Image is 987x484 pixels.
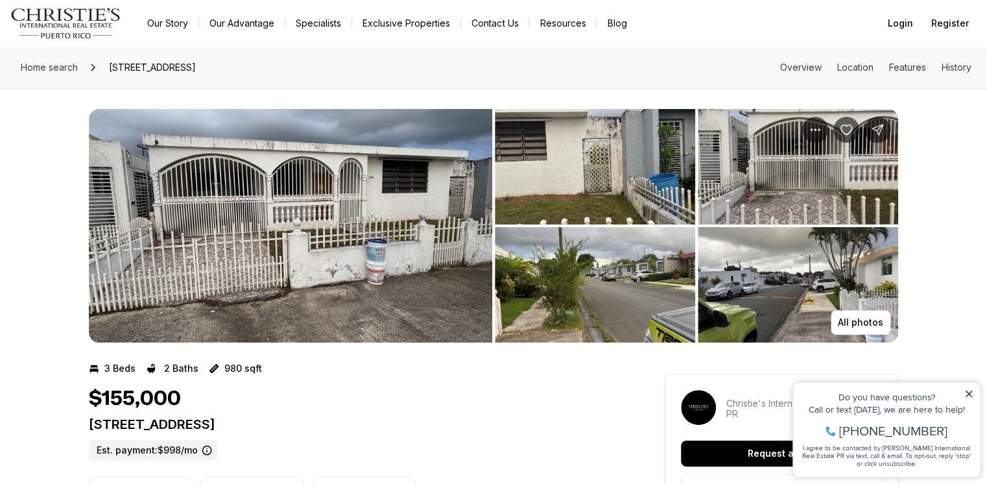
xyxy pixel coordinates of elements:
[880,10,921,36] button: Login
[21,62,78,73] span: Home search
[352,14,460,32] a: Exclusive Properties
[681,441,882,466] button: Request a tour
[748,448,815,459] p: Request a tour
[164,363,198,374] p: 2 Baths
[89,417,618,432] p: [STREET_ADDRESS]
[831,310,890,335] button: All photos
[89,109,898,343] div: Listing Photos
[495,109,898,343] li: 2 of 5
[698,109,898,224] button: View image gallery
[89,109,492,343] button: View image gallery
[14,42,187,51] div: Call or text [DATE], we are here to help!
[10,8,121,39] img: logo
[529,14,596,32] a: Resources
[838,317,883,328] p: All photos
[780,62,822,73] a: Skip to: Overview
[16,80,185,104] span: I agree to be contacted by [PERSON_NAME] International Real Estate PR via text, call & email. To ...
[14,29,187,38] div: Do you have questions?
[16,57,83,78] a: Home search
[837,62,874,73] a: Skip to: Location
[137,14,198,32] a: Our Story
[104,57,201,78] span: [STREET_ADDRESS]
[597,14,637,32] a: Blog
[864,117,890,143] button: Share Property: 23 CALLE
[923,10,977,36] button: Register
[104,363,136,374] p: 3 Beds
[833,117,859,143] button: Save Property: 23 CALLE
[888,18,913,29] span: Login
[89,387,181,411] h1: $155,000
[942,62,971,73] a: Skip to: History
[931,18,969,29] span: Register
[199,14,285,32] a: Our Advantage
[224,363,262,374] p: 980 sqft
[285,14,351,32] a: Specialists
[53,61,161,74] span: [PHONE_NUMBER]
[495,227,695,343] button: View image gallery
[495,109,695,224] button: View image gallery
[89,440,217,461] label: Est. payment: $998/mo
[461,14,529,32] button: Contact Us
[802,117,828,143] button: Property options
[698,227,898,343] button: View image gallery
[89,109,492,343] li: 1 of 5
[726,398,882,419] p: Christie's International Real Estate PR
[780,62,971,73] nav: Page section menu
[889,62,926,73] a: Skip to: Features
